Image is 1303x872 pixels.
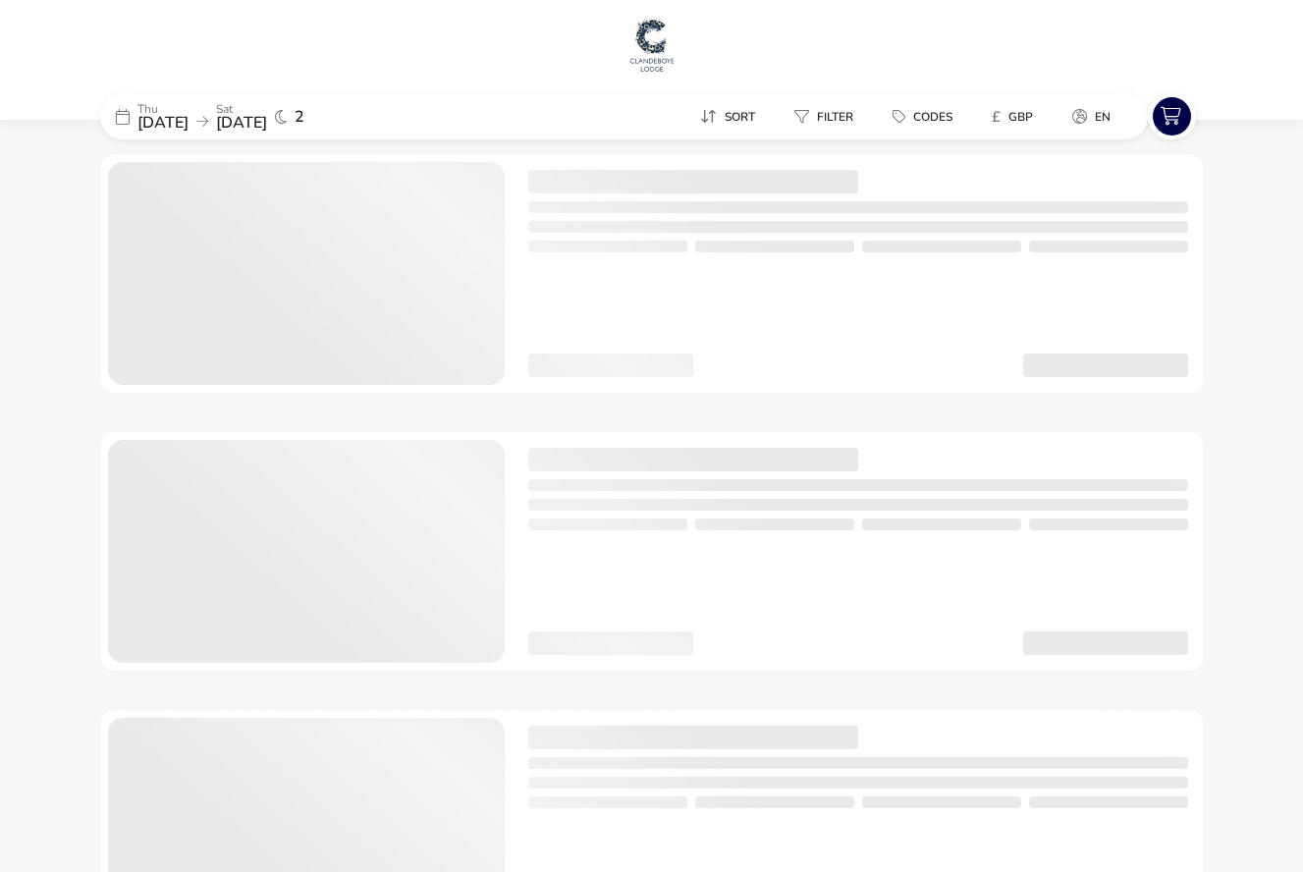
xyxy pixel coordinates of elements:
[1008,109,1033,125] span: GBP
[684,102,771,131] button: Sort
[1057,102,1126,131] button: en
[137,112,189,134] span: [DATE]
[992,107,1001,127] i: £
[779,102,869,131] button: Filter
[137,103,189,115] p: Thu
[1057,102,1134,131] naf-pibe-menu-bar-item: en
[627,16,677,75] img: Main Website
[1095,109,1111,125] span: en
[913,109,952,125] span: Codes
[976,102,1057,131] naf-pibe-menu-bar-item: £GBP
[976,102,1049,131] button: £GBP
[216,103,267,115] p: Sat
[779,102,877,131] naf-pibe-menu-bar-item: Filter
[817,109,853,125] span: Filter
[684,102,779,131] naf-pibe-menu-bar-item: Sort
[877,102,968,131] button: Codes
[877,102,976,131] naf-pibe-menu-bar-item: Codes
[725,109,755,125] span: Sort
[216,112,267,134] span: [DATE]
[295,109,304,125] span: 2
[100,93,395,139] div: Thu[DATE]Sat[DATE]2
